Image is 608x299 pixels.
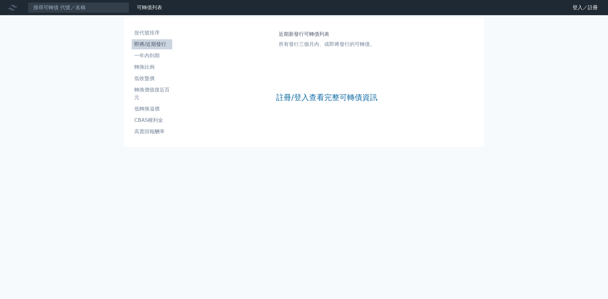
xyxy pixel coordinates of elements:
[132,29,172,37] li: 按代號排序
[132,104,172,114] a: 低轉換溢價
[132,127,172,137] a: 高賣回報酬率
[132,28,172,38] a: 按代號排序
[132,51,172,61] a: 一年內到期
[132,40,172,48] li: 即將/近期發行
[132,115,172,125] a: CBAS權利金
[132,128,172,135] li: 高賣回報酬率
[132,52,172,59] li: 一年內到期
[132,105,172,113] li: 低轉換溢價
[132,75,172,82] li: 低收盤價
[28,2,129,13] input: 搜尋可轉債 代號／名稱
[132,86,172,101] li: 轉換價值接近百元
[137,4,162,10] a: 可轉債列表
[567,3,603,13] a: 登入／註冊
[132,116,172,124] li: CBAS權利金
[132,85,172,103] a: 轉換價值接近百元
[276,92,377,103] a: 註冊/登入查看完整可轉債資訊
[132,63,172,71] li: 轉換比例
[279,40,375,48] p: 所有發行三個月內、或即將發行的可轉債。
[132,73,172,84] a: 低收盤價
[132,62,172,72] a: 轉換比例
[132,39,172,49] a: 即將/近期發行
[279,30,375,38] h1: 近期新發行可轉債列表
